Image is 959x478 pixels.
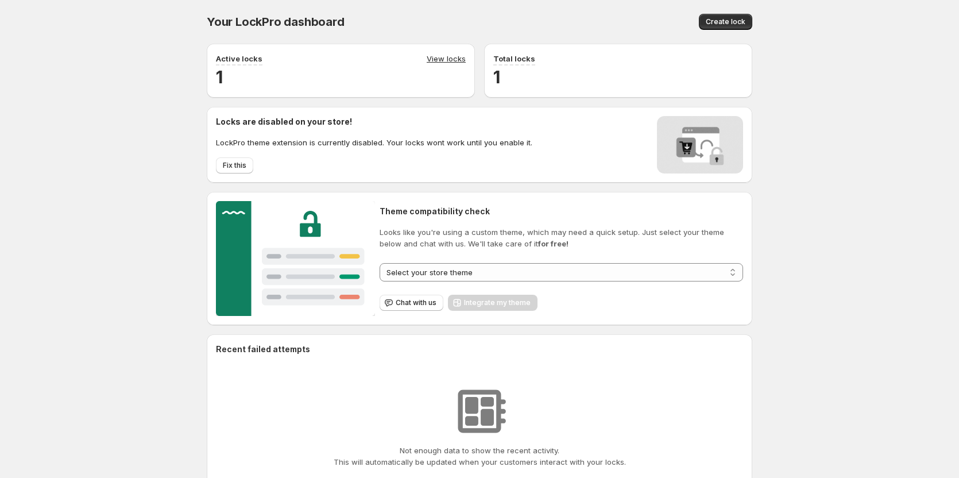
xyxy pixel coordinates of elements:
a: View locks [427,53,466,65]
span: Your LockPro dashboard [207,15,345,29]
p: Total locks [493,53,535,64]
img: Locks disabled [657,116,743,174]
p: LockPro theme extension is currently disabled. Your locks wont work until you enable it. [216,137,532,148]
h2: Theme compatibility check [380,206,743,217]
span: Create lock [706,17,745,26]
span: Chat with us [396,298,436,307]
img: No resources found [451,383,508,440]
p: Active locks [216,53,262,64]
button: Fix this [216,157,253,174]
h2: Locks are disabled on your store! [216,116,532,128]
h2: Recent failed attempts [216,344,310,355]
button: Chat with us [380,295,443,311]
strong: for free! [538,239,569,248]
img: Customer support [216,201,375,316]
h2: 1 [216,65,466,88]
p: Looks like you're using a custom theme, which may need a quick setup. Just select your theme belo... [380,226,743,249]
span: Fix this [223,161,246,170]
h2: 1 [493,65,743,88]
p: Not enough data to show the recent activity. This will automatically be updated when your custome... [334,445,626,468]
button: Create lock [699,14,752,30]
